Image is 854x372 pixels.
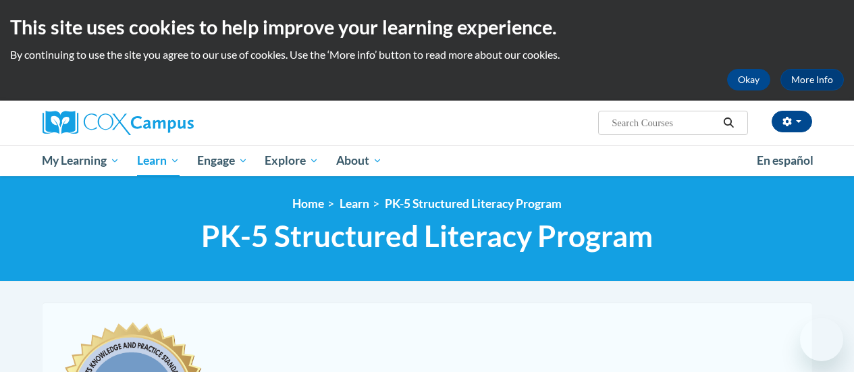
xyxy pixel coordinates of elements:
[43,111,286,135] a: Cox Campus
[256,145,327,176] a: Explore
[327,145,391,176] a: About
[718,115,739,131] button: Search
[10,14,844,41] h2: This site uses cookies to help improve your learning experience.
[42,153,119,169] span: My Learning
[32,145,822,176] div: Main menu
[780,69,844,90] a: More Info
[201,218,653,254] span: PK-5 Structured Literacy Program
[772,111,812,132] button: Account Settings
[610,115,718,131] input: Search Courses
[128,145,188,176] a: Learn
[197,153,248,169] span: Engage
[34,145,129,176] a: My Learning
[340,196,369,211] a: Learn
[757,153,813,167] span: En español
[265,153,319,169] span: Explore
[188,145,257,176] a: Engage
[748,147,822,175] a: En español
[800,318,843,361] iframe: Button to launch messaging window
[137,153,180,169] span: Learn
[43,111,194,135] img: Cox Campus
[10,47,844,62] p: By continuing to use the site you agree to our use of cookies. Use the ‘More info’ button to read...
[727,69,770,90] button: Okay
[336,153,382,169] span: About
[385,196,562,211] a: PK-5 Structured Literacy Program
[292,196,324,211] a: Home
